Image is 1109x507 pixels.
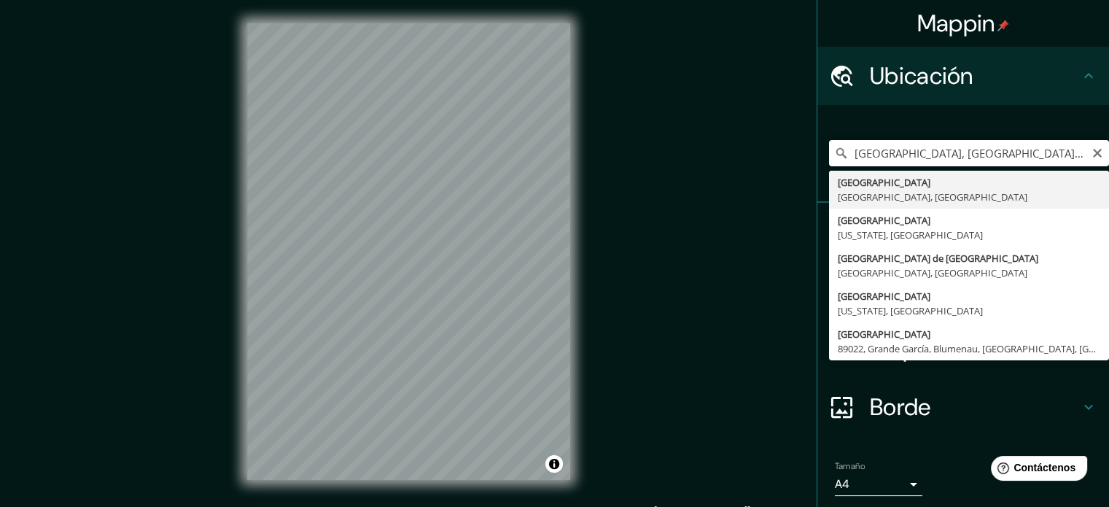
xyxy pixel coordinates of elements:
img: pin-icon.png [997,20,1009,31]
font: [GEOGRAPHIC_DATA] [838,328,930,341]
div: A4 [835,473,922,496]
font: Ubicación [870,61,973,91]
font: [US_STATE], [GEOGRAPHIC_DATA] [838,304,983,317]
font: Mappin [917,8,995,39]
button: Activar o desactivar atribución [545,455,563,473]
font: [GEOGRAPHIC_DATA], [GEOGRAPHIC_DATA] [838,266,1027,279]
font: [GEOGRAPHIC_DATA] [838,290,930,303]
font: Borde [870,392,931,422]
input: Elige tu ciudad o zona [829,140,1109,166]
div: Estilo [817,261,1109,320]
div: Borde [817,378,1109,436]
font: Tamaño [835,460,865,472]
iframe: Lanzador de widgets de ayuda [979,450,1093,491]
font: [GEOGRAPHIC_DATA] [838,214,930,227]
div: Disposición [817,320,1109,378]
button: Claro [1092,145,1103,159]
font: [GEOGRAPHIC_DATA] de [GEOGRAPHIC_DATA] [838,252,1038,265]
font: [US_STATE], [GEOGRAPHIC_DATA] [838,228,983,241]
div: Patas [817,203,1109,261]
div: Ubicación [817,47,1109,105]
canvas: Mapa [247,23,570,480]
font: A4 [835,476,849,492]
font: [GEOGRAPHIC_DATA], [GEOGRAPHIC_DATA] [838,190,1027,204]
font: [GEOGRAPHIC_DATA] [838,176,930,189]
